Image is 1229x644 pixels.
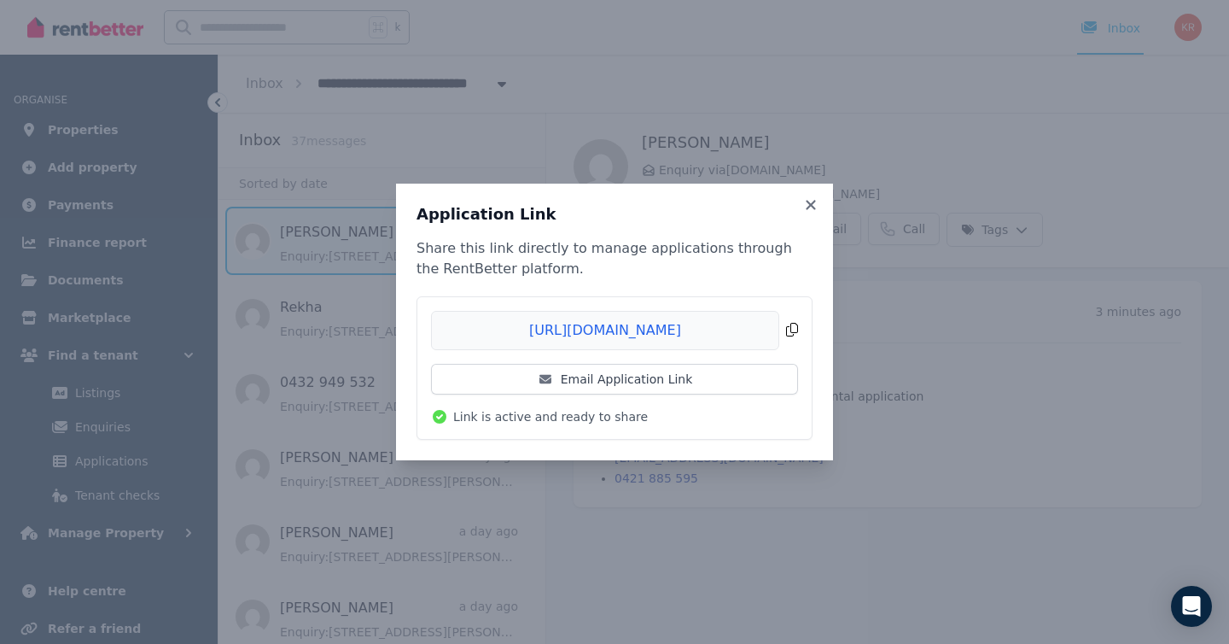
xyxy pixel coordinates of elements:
[431,364,798,395] a: Email Application Link
[1171,586,1212,627] div: Open Intercom Messenger
[431,311,798,350] button: [URL][DOMAIN_NAME]
[416,238,813,279] p: Share this link directly to manage applications through the RentBetter platform.
[453,408,648,425] span: Link is active and ready to share
[416,204,813,225] h3: Application Link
